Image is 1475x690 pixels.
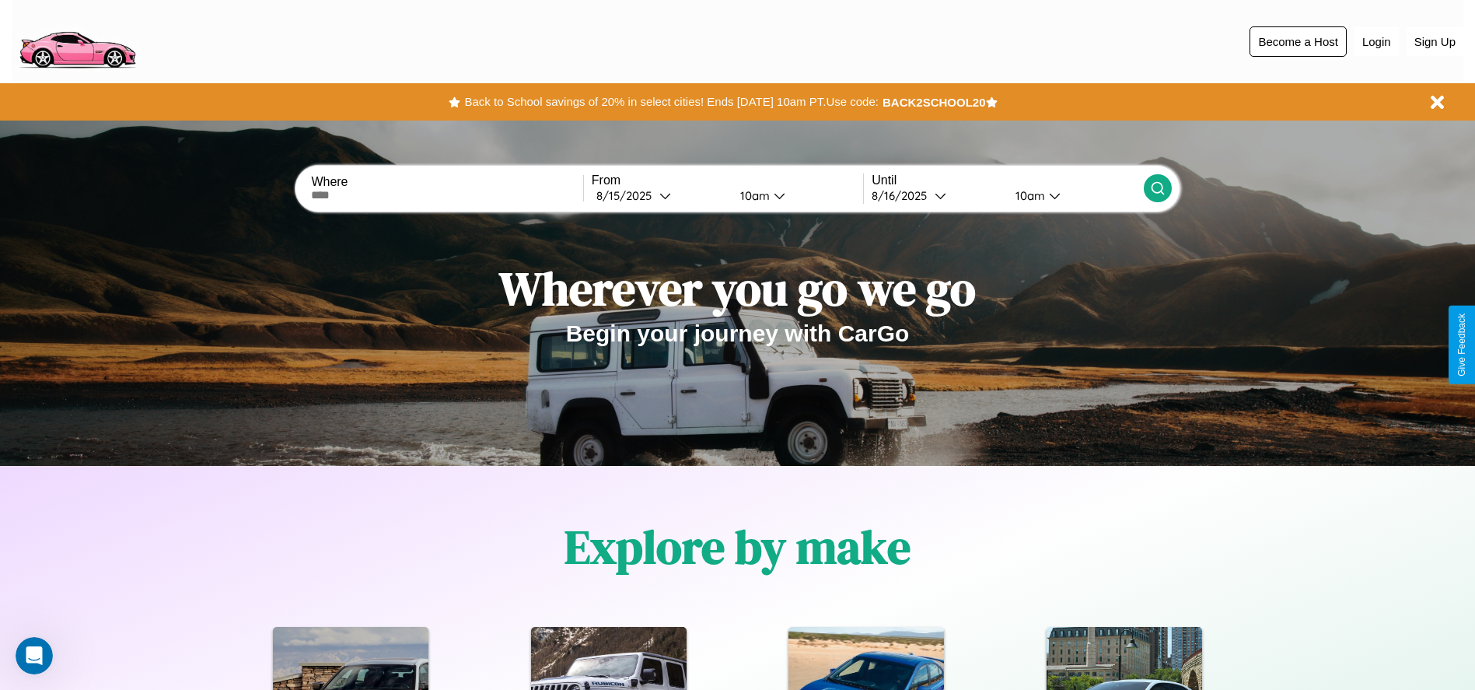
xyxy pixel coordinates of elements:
[1456,313,1467,377] div: Give Feedback
[564,515,911,579] h1: Explore by make
[460,91,882,113] button: Back to School savings of 20% in select cities! Ends [DATE] 10am PT.Use code:
[1008,188,1049,203] div: 10am
[592,173,863,187] label: From
[16,637,53,674] iframe: Intercom live chat
[883,96,986,109] b: BACK2SCHOOL20
[872,188,935,203] div: 8 / 16 / 2025
[732,188,774,203] div: 10am
[872,173,1143,187] label: Until
[1250,26,1347,57] button: Become a Host
[12,8,142,72] img: logo
[1354,27,1399,56] button: Login
[1407,27,1463,56] button: Sign Up
[728,187,864,204] button: 10am
[311,175,582,189] label: Where
[596,188,659,203] div: 8 / 15 / 2025
[1003,187,1144,204] button: 10am
[592,187,728,204] button: 8/15/2025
